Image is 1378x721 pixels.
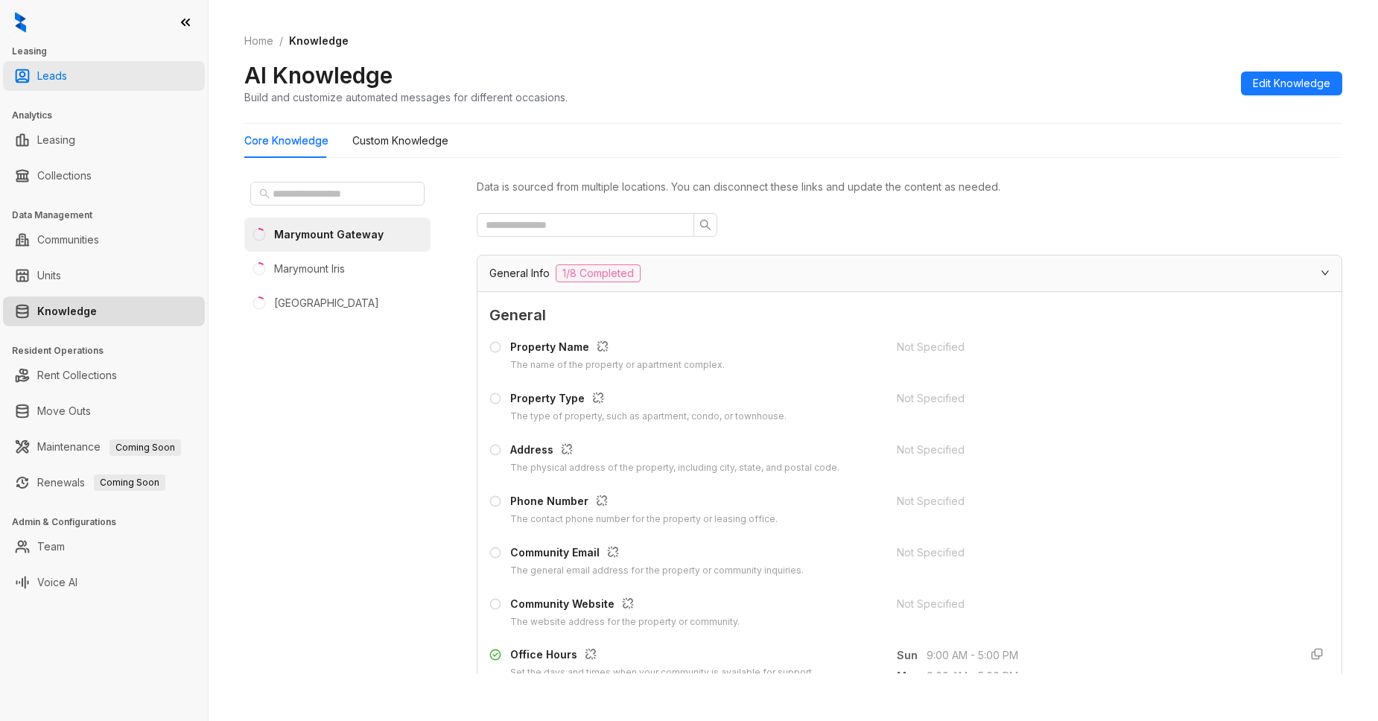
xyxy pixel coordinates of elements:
[3,360,205,390] li: Rent Collections
[510,390,787,410] div: Property Type
[477,255,1342,291] div: General Info1/8 Completed
[510,666,812,680] div: Set the days and times when your community is available for support
[510,647,812,666] div: Office Hours
[244,89,568,105] div: Build and customize automated messages for different occasions.
[1321,268,1330,277] span: expanded
[897,493,1286,509] div: Not Specified
[12,515,208,529] h3: Admin & Configurations
[510,512,778,527] div: The contact phone number for the property or leasing office.
[510,493,778,512] div: Phone Number
[352,133,448,149] div: Custom Knowledge
[510,615,740,629] div: The website address for the property or community.
[510,461,839,475] div: The physical address of the property, including city, state, and postal code.
[37,261,61,290] a: Units
[274,295,379,311] div: [GEOGRAPHIC_DATA]
[94,474,165,491] span: Coming Soon
[927,647,1286,664] span: 9:00 AM - 5:00 PM
[510,358,725,372] div: The name of the property or apartment complex.
[37,568,77,597] a: Voice AI
[897,390,1286,407] div: Not Specified
[897,596,1286,612] div: Not Specified
[12,344,208,358] h3: Resident Operations
[510,596,740,615] div: Community Website
[489,304,1330,327] span: General
[37,360,117,390] a: Rent Collections
[12,45,208,58] h3: Leasing
[37,125,75,155] a: Leasing
[3,468,205,498] li: Renewals
[274,226,384,243] div: Marymount Gateway
[3,396,205,426] li: Move Outs
[897,339,1286,355] div: Not Specified
[510,544,804,564] div: Community Email
[3,125,205,155] li: Leasing
[37,532,65,562] a: Team
[12,209,208,222] h3: Data Management
[3,261,205,290] li: Units
[510,410,787,424] div: The type of property, such as apartment, condo, or townhouse.
[274,261,345,277] div: Marymount Iris
[289,34,349,47] span: Knowledge
[37,296,97,326] a: Knowledge
[477,179,1342,195] div: Data is sourced from multiple locations. You can disconnect these links and update the content as...
[897,668,927,685] span: Mon
[3,61,205,91] li: Leads
[37,468,165,498] a: RenewalsComing Soon
[244,61,393,89] h2: AI Knowledge
[489,265,550,282] span: General Info
[12,109,208,122] h3: Analytics
[3,432,205,462] li: Maintenance
[279,33,283,49] li: /
[241,33,276,49] a: Home
[927,668,1286,685] span: 9:00 AM - 5:00 PM
[1253,75,1330,92] span: Edit Knowledge
[37,161,92,191] a: Collections
[37,61,67,91] a: Leads
[15,12,26,33] img: logo
[897,647,927,664] span: Sun
[3,225,205,255] li: Communities
[699,219,711,231] span: search
[3,568,205,597] li: Voice AI
[510,339,725,358] div: Property Name
[37,396,91,426] a: Move Outs
[3,532,205,562] li: Team
[259,188,270,199] span: search
[109,439,181,456] span: Coming Soon
[3,161,205,191] li: Collections
[897,544,1286,561] div: Not Specified
[510,564,804,578] div: The general email address for the property or community inquiries.
[37,225,99,255] a: Communities
[244,133,328,149] div: Core Knowledge
[3,296,205,326] li: Knowledge
[510,442,839,461] div: Address
[897,442,1286,458] div: Not Specified
[556,264,641,282] span: 1/8 Completed
[1241,72,1342,95] button: Edit Knowledge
